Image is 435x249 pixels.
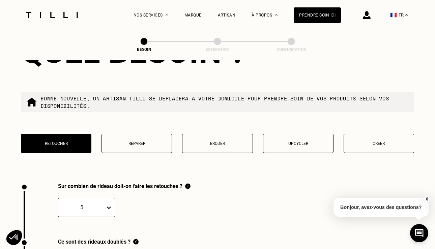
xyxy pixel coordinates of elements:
[40,95,409,110] p: Bonne nouvelle, un artisan tilli se déplacera à votre domicile pour prendre soin de vos produits ...
[363,11,371,19] img: icône connexion
[423,195,430,203] button: X
[185,183,191,189] img: Comment compter le nombre de rideaux ?
[21,134,91,153] button: Retoucher
[390,12,397,18] span: 🇫🇷
[344,134,414,153] button: Créer
[258,47,325,52] div: Confirmation
[218,13,236,18] a: Artisan
[133,239,139,245] img: Qu'est ce qu'une doublure ?
[58,239,237,245] div: Ce sont des rideaux doublés ?
[347,141,410,146] p: Créer
[101,134,172,153] button: Réparer
[58,183,191,189] div: Sur combien de rideau doit-on faire les retouches ?
[184,13,202,18] a: Marque
[184,47,251,52] div: Estimation
[110,47,178,52] div: Besoin
[405,14,408,16] img: menu déroulant
[25,141,88,146] p: Retoucher
[275,14,278,16] img: Menu déroulant à propos
[182,134,253,153] button: Broder
[166,14,168,16] img: Menu déroulant
[294,7,341,23] a: Prendre soin ici
[26,97,37,107] img: commande à domicile
[267,141,330,146] p: Upcycler
[105,141,168,146] p: Réparer
[186,141,249,146] p: Broder
[24,12,80,18] img: Logo du service de couturière Tilli
[333,198,429,217] p: Bonjour, avez-vous des questions?
[263,134,333,153] button: Upcycler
